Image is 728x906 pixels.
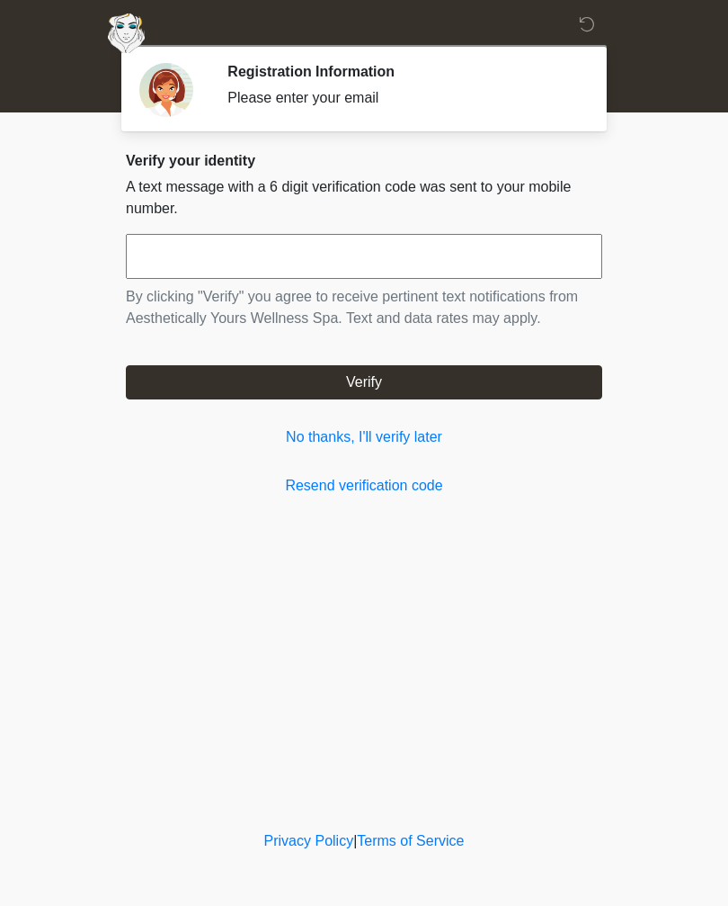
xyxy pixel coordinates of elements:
[357,833,464,848] a: Terms of Service
[126,475,602,497] a: Resend verification code
[227,63,575,80] h2: Registration Information
[126,286,602,329] p: By clicking "Verify" you agree to receive pertinent text notifications from Aesthetically Yours W...
[353,833,357,848] a: |
[126,426,602,448] a: No thanks, I'll verify later
[126,176,602,220] p: A text message with a 6 digit verification code was sent to your mobile number.
[139,63,193,117] img: Agent Avatar
[264,833,354,848] a: Privacy Policy
[108,13,145,53] img: Aesthetically Yours Wellness Spa Logo
[126,152,602,169] h2: Verify your identity
[126,365,602,399] button: Verify
[227,87,575,109] div: Please enter your email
